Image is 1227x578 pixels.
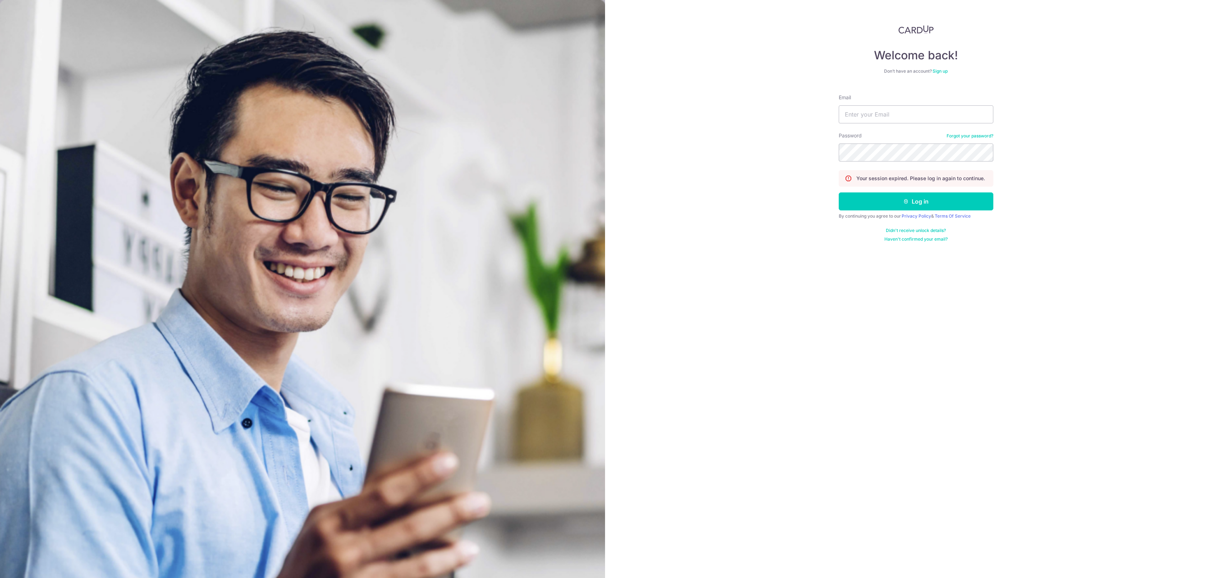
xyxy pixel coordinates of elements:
[902,213,931,219] a: Privacy Policy
[884,236,948,242] a: Haven't confirmed your email?
[947,133,993,139] a: Forgot your password?
[935,213,971,219] a: Terms Of Service
[839,192,993,210] button: Log in
[933,68,948,74] a: Sign up
[886,228,946,233] a: Didn't receive unlock details?
[839,94,851,101] label: Email
[839,68,993,74] div: Don’t have an account?
[839,213,993,219] div: By continuing you agree to our &
[856,175,985,182] p: Your session expired. Please log in again to continue.
[839,132,862,139] label: Password
[839,48,993,63] h4: Welcome back!
[898,25,934,34] img: CardUp Logo
[839,105,993,123] input: Enter your Email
